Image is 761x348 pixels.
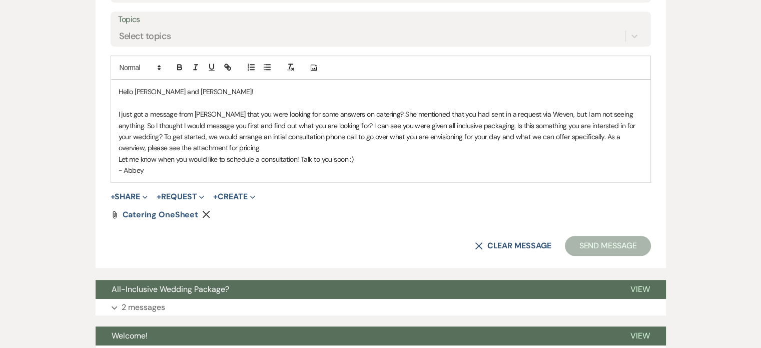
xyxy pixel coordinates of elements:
div: Select topics [119,30,171,43]
p: - Abbey [119,165,643,176]
button: View [614,280,666,299]
p: Let me know when you would like to schedule a consultation! Talk to you soon :) [119,154,643,165]
button: Share [111,193,148,201]
span: + [157,193,161,201]
label: Topics [118,13,643,27]
p: Hello [PERSON_NAME] and [PERSON_NAME]! [119,86,643,97]
button: All-Inclusive Wedding Package? [96,280,614,299]
span: Welcome! [112,330,148,341]
span: + [111,193,115,201]
button: Create [213,193,255,201]
button: Request [157,193,204,201]
button: 2 messages [96,299,666,316]
button: Clear message [475,242,551,250]
span: View [630,284,650,294]
span: Catering OneSheet [123,209,199,220]
p: I just got a message from [PERSON_NAME] that you were looking for some answers on catering? She m... [119,109,643,154]
button: View [614,326,666,345]
button: Send Message [565,236,650,256]
button: Welcome! [96,326,614,345]
span: View [630,330,650,341]
span: + [213,193,218,201]
span: All-Inclusive Wedding Package? [112,284,229,294]
p: 2 messages [122,301,165,314]
a: Catering OneSheet [123,211,199,219]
